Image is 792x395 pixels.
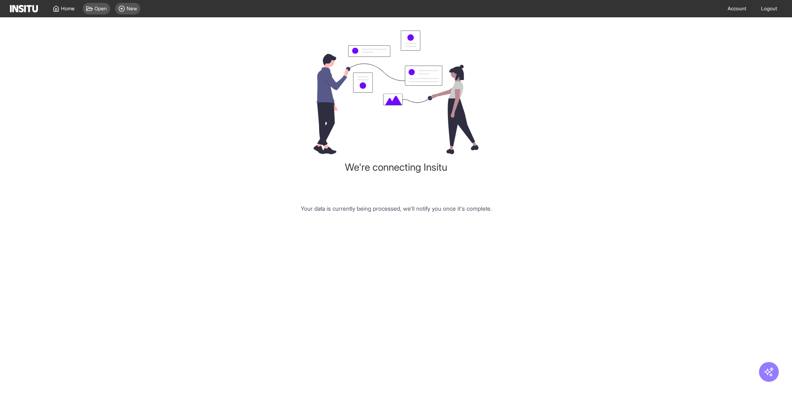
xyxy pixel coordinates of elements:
[94,5,107,12] span: Open
[301,205,492,213] p: Your data is currently being processed, we'll notify you once it's complete.
[10,5,38,12] img: Logo
[61,5,75,12] span: Home
[345,161,447,174] h1: We're connecting Insitu
[127,5,137,12] span: New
